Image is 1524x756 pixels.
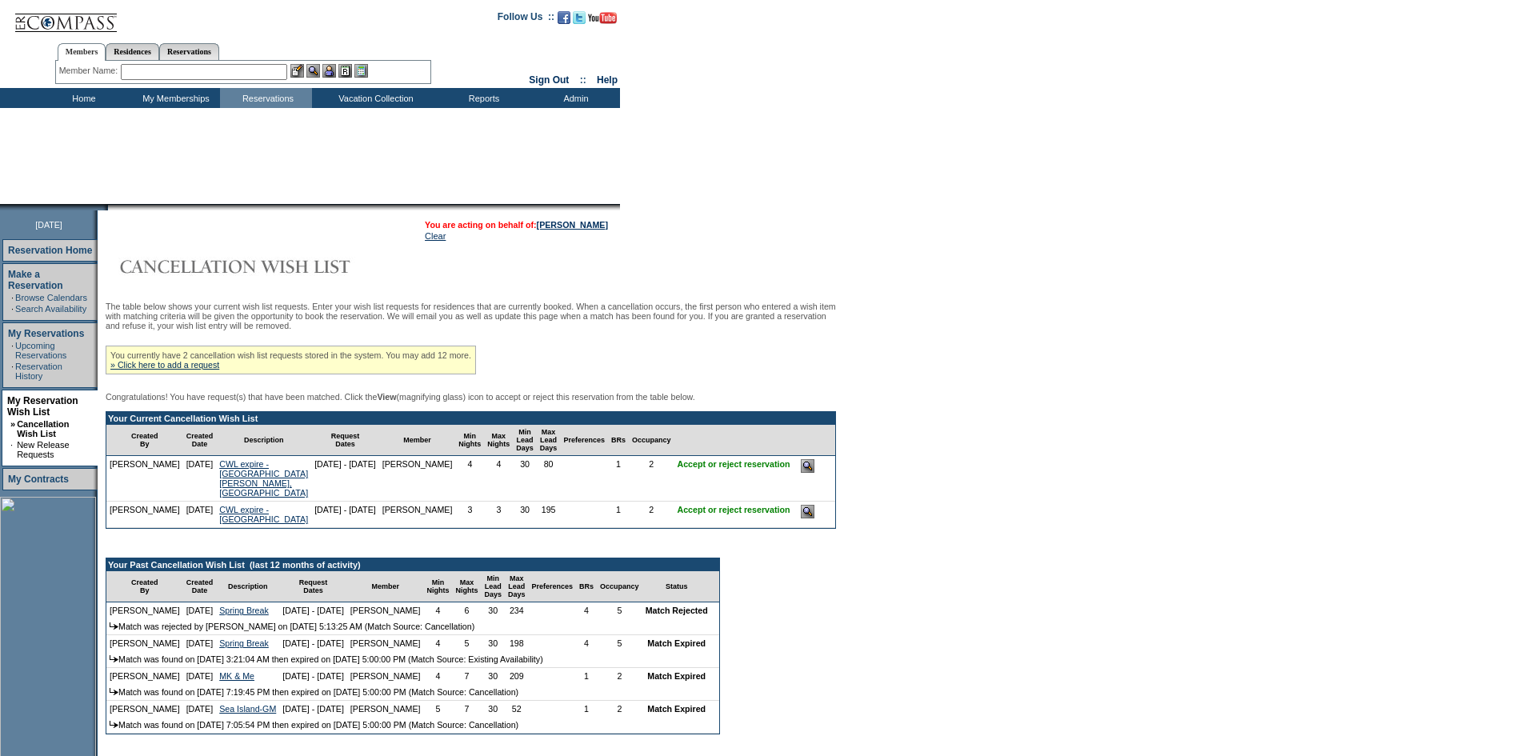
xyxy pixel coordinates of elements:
td: Your Current Cancellation Wish List [106,412,835,425]
td: [DATE] [183,456,217,502]
img: blank.gif [108,204,110,210]
td: · [11,293,14,302]
td: Follow Us :: [498,10,554,29]
td: Min Lead Days [513,425,537,456]
td: Occupancy [597,571,642,602]
td: [PERSON_NAME] [106,502,183,528]
a: MK & Me [219,671,254,681]
a: Spring Break [219,638,269,648]
td: 4 [576,635,597,651]
td: Preferences [529,571,577,602]
td: Admin [528,88,620,108]
a: Sea Island-GM [219,704,276,714]
div: Member Name: [59,64,121,78]
a: Make a Reservation [8,269,63,291]
td: 2 [629,456,674,502]
a: CWL expire - [GEOGRAPHIC_DATA] [219,505,308,524]
span: [DATE] [35,220,62,230]
td: Member [347,571,424,602]
td: · [11,362,14,381]
a: Residences [106,43,159,60]
div: You currently have 2 cancellation wish list requests stored in the system. You may add 12 more. [106,346,476,374]
td: Description [216,571,279,602]
td: [DATE] [183,602,217,618]
td: 1 [608,502,629,528]
a: My Reservations [8,328,84,339]
a: Clear [425,231,446,241]
td: Match was found on [DATE] 3:21:04 AM then expired on [DATE] 5:00:00 PM (Match Source: Existing Av... [106,651,719,668]
td: 30 [482,668,506,684]
td: Max Lead Days [505,571,529,602]
td: · [10,440,15,459]
td: Created By [106,571,183,602]
td: 5 [424,701,453,717]
td: 80 [537,456,561,502]
td: Created By [106,425,183,456]
td: 1 [608,456,629,502]
td: Min Lead Days [482,571,506,602]
td: 234 [505,602,529,618]
td: Your Past Cancellation Wish List (last 12 months of activity) [106,558,719,571]
td: Request Dates [279,571,347,602]
td: Match was rejected by [PERSON_NAME] on [DATE] 5:13:25 AM (Match Source: Cancellation) [106,618,719,635]
img: arrow.gif [110,622,118,630]
td: 30 [513,456,537,502]
td: [PERSON_NAME] [106,668,183,684]
a: Reservations [159,43,219,60]
td: [DATE] [183,668,217,684]
img: arrow.gif [110,688,118,695]
td: · [11,304,14,314]
a: My Contracts [8,474,69,485]
nobr: Accept or reject reservation [677,459,790,469]
a: Upcoming Reservations [15,341,66,360]
a: Reservation History [15,362,62,381]
td: 5 [453,635,482,651]
a: Reservation Home [8,245,92,256]
td: 4 [576,602,597,618]
input: Accept or Reject this Reservation [801,459,814,473]
td: [PERSON_NAME] [347,635,424,651]
a: » Click here to add a request [110,360,219,370]
nobr: [DATE] - [DATE] [282,704,344,714]
a: Search Availability [15,304,86,314]
td: [PERSON_NAME] [106,602,183,618]
img: Subscribe to our YouTube Channel [588,12,617,24]
nobr: Match Expired [647,671,706,681]
td: 1 [576,668,597,684]
nobr: Accept or reject reservation [677,505,790,514]
a: Help [597,74,618,86]
span: You are acting on behalf of: [425,220,608,230]
nobr: [DATE] - [DATE] [282,606,344,615]
td: 30 [482,635,506,651]
b: » [10,419,15,429]
td: [DATE] [183,635,217,651]
img: b_edit.gif [290,64,304,78]
td: 2 [629,502,674,528]
td: 195 [537,502,561,528]
td: BRs [608,425,629,456]
td: 5 [597,602,642,618]
td: Vacation Collection [312,88,436,108]
img: Cancellation Wish List [106,250,426,282]
img: Reservations [338,64,352,78]
img: Impersonate [322,64,336,78]
td: [DATE] [183,502,217,528]
td: 52 [505,701,529,717]
a: Members [58,43,106,61]
td: 7 [453,701,482,717]
a: [PERSON_NAME] [537,220,608,230]
td: [PERSON_NAME] [106,701,183,717]
td: Match was found on [DATE] 7:19:45 PM then expired on [DATE] 5:00:00 PM (Match Source: Cancellation) [106,684,719,701]
b: View [377,392,396,402]
td: 3 [455,502,484,528]
nobr: [DATE] - [DATE] [314,505,376,514]
td: BRs [576,571,597,602]
input: Accept or Reject this Reservation [801,505,814,518]
a: My Reservation Wish List [7,395,78,418]
img: View [306,64,320,78]
td: 4 [424,602,453,618]
td: 30 [482,602,506,618]
td: 198 [505,635,529,651]
nobr: [DATE] - [DATE] [282,638,344,648]
td: 3 [484,502,513,528]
